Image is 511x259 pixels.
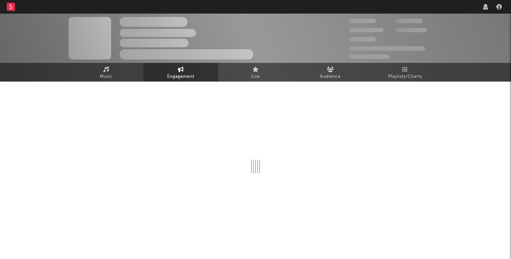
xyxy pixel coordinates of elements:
span: 100,000 [396,19,423,23]
span: 1,000,000 [396,28,427,32]
a: Playlists/Charts [368,63,442,82]
span: Playlists/Charts [388,73,422,81]
span: 50,000,000 [349,28,384,32]
span: 100,000 [349,37,376,41]
span: 300,000 [349,19,376,23]
a: Audience [293,63,368,82]
a: Engagement [143,63,218,82]
span: Live [251,73,260,81]
a: Music [69,63,143,82]
span: Jump Score: 85.0 [349,54,389,59]
a: Live [218,63,293,82]
span: Music [100,73,112,81]
span: Engagement [167,73,194,81]
span: 50,000,000 Monthly Listeners [349,46,425,51]
span: Audience [320,73,341,81]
